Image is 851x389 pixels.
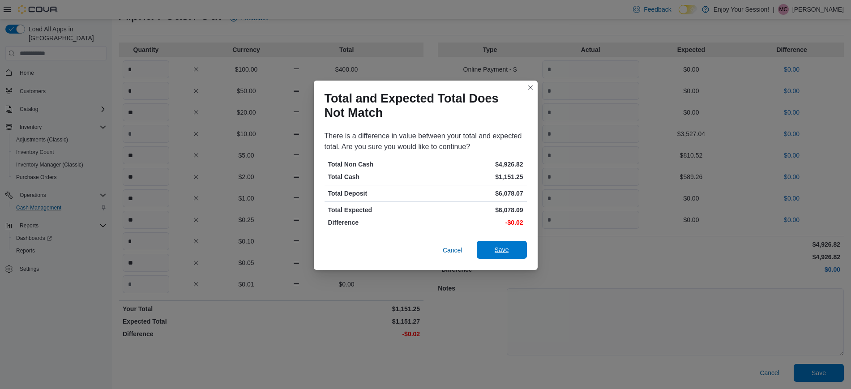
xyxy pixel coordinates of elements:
p: Total Expected [328,205,424,214]
p: Total Cash [328,172,424,181]
p: Total Non Cash [328,160,424,169]
button: Cancel [439,241,466,259]
p: $6,078.07 [428,189,523,198]
p: $6,078.09 [428,205,523,214]
span: Save [495,245,509,254]
h1: Total and Expected Total Does Not Match [325,91,520,120]
button: Closes this modal window [525,82,536,93]
p: $4,926.82 [428,160,523,169]
span: Cancel [443,246,462,255]
p: Total Deposit [328,189,424,198]
p: -$0.02 [428,218,523,227]
div: There is a difference in value between your total and expected total. Are you sure you would like... [325,131,527,152]
button: Save [477,241,527,259]
p: Difference [328,218,424,227]
p: $1,151.25 [428,172,523,181]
